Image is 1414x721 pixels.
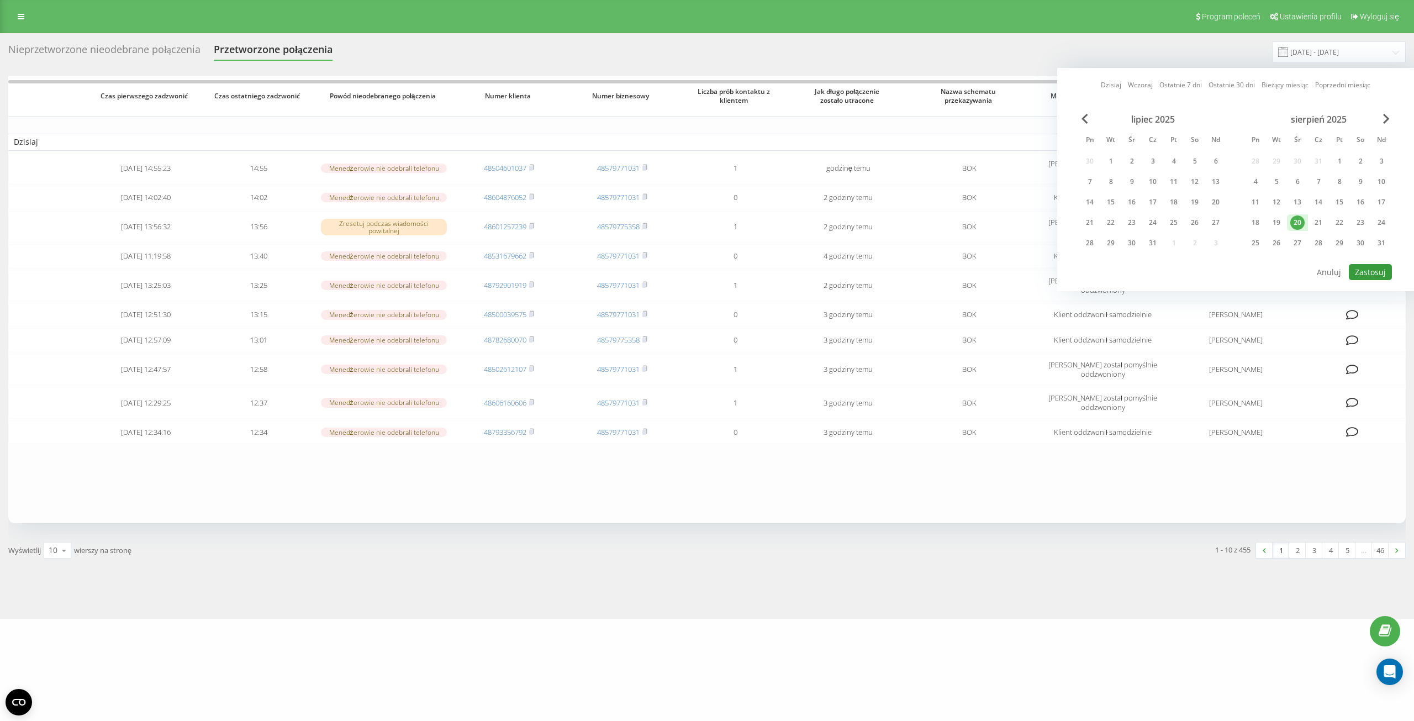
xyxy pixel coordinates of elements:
[1100,235,1121,251] div: wt 29 lip 2025
[1104,175,1118,189] div: 8
[8,545,41,555] span: Wyświetlij
[1142,173,1163,190] div: czw 10 lip 2025
[792,245,905,268] td: 4 godziny temu
[1332,154,1347,169] div: 1
[1350,153,1371,170] div: sob 2 sie 2025
[679,245,792,268] td: 0
[1374,154,1389,169] div: 3
[1188,175,1202,189] div: 12
[1083,236,1097,250] div: 28
[1353,175,1368,189] div: 9
[792,354,905,385] td: 3 godziny temu
[1350,235,1371,251] div: sob 30 sie 2025
[1289,133,1306,149] abbr: środa
[484,398,526,408] a: 48606160606
[792,186,905,209] td: 2 godziny temu
[1266,235,1287,251] div: wt 26 sie 2025
[8,134,1406,150] td: Dzisiaj
[597,251,640,261] a: 48579771031
[1167,215,1181,230] div: 25
[1269,215,1284,230] div: 19
[1079,214,1100,231] div: pon 21 lip 2025
[1331,133,1348,149] abbr: piątek
[597,335,640,345] a: 48579775358
[1372,543,1389,558] a: 46
[1353,195,1368,209] div: 16
[792,153,905,184] td: godzinę temu
[1266,214,1287,231] div: wt 19 sie 2025
[1202,12,1260,21] span: Program poleceń
[89,270,202,301] td: [DATE] 13:25:03
[1287,235,1308,251] div: śr 27 sie 2025
[1100,214,1121,231] div: wt 22 lip 2025
[484,280,526,290] a: 48792901919
[1373,133,1390,149] abbr: niedziela
[1142,153,1163,170] div: czw 3 lip 2025
[1146,215,1160,230] div: 24
[1205,153,1226,170] div: ndz 6 lip 2025
[484,192,526,202] a: 48604876052
[1184,173,1205,190] div: sob 12 lip 2025
[1125,175,1139,189] div: 9
[1311,236,1326,250] div: 28
[1146,175,1160,189] div: 10
[597,222,640,231] a: 48579775358
[1125,195,1139,209] div: 16
[1262,80,1309,90] a: Bieżący miesiąc
[1355,543,1372,558] div: …
[74,545,131,555] span: wierszy na stronę
[1146,236,1160,250] div: 31
[597,163,640,173] a: 48579771031
[1308,235,1329,251] div: czw 28 sie 2025
[1205,173,1226,190] div: ndz 13 lip 2025
[1121,153,1142,170] div: śr 2 lip 2025
[1371,153,1392,170] div: ndz 3 sie 2025
[1311,264,1347,280] button: Anuluj
[1100,173,1121,190] div: wt 8 lip 2025
[1121,173,1142,190] div: śr 9 lip 2025
[1245,214,1266,231] div: pon 18 sie 2025
[1142,235,1163,251] div: czw 31 lip 2025
[1034,303,1172,327] td: Klient oddzwonił samodzielnie
[1083,195,1097,209] div: 14
[679,387,792,418] td: 1
[327,92,441,101] span: Powód nieodebranego połączenia
[1350,194,1371,210] div: sob 16 sie 2025
[321,310,447,319] div: Menedżerowie nie odebrali telefonu
[1100,194,1121,210] div: wt 15 lip 2025
[321,398,447,407] div: Menedżerowie nie odebrali telefonu
[1287,194,1308,210] div: śr 13 sie 2025
[1163,214,1184,231] div: pt 25 lip 2025
[1163,173,1184,190] div: pt 11 lip 2025
[1371,235,1392,251] div: ndz 31 sie 2025
[1266,194,1287,210] div: wt 12 sie 2025
[1163,153,1184,170] div: pt 4 lip 2025
[1287,173,1308,190] div: śr 6 sie 2025
[1273,543,1289,558] a: 1
[1125,154,1139,169] div: 2
[1308,194,1329,210] div: czw 14 sie 2025
[905,354,1034,385] td: BOK
[1383,114,1390,124] span: Next Month
[1310,133,1327,149] abbr: czwartek
[89,354,202,385] td: [DATE] 12:47:57
[1332,175,1347,189] div: 8
[792,270,905,301] td: 2 godziny temu
[803,87,894,104] span: Jak długo połączenie zostało utracone
[321,193,447,202] div: Menedżerowie nie odebrali telefonu
[1247,133,1264,149] abbr: poniedziałek
[8,44,201,61] div: Nieprzetworzone nieodebrane połączenia
[484,427,526,437] a: 48793356792
[679,186,792,209] td: 0
[1184,153,1205,170] div: sob 5 lip 2025
[89,329,202,352] td: [DATE] 12:57:09
[905,387,1034,418] td: BOK
[905,212,1034,243] td: BOK
[1269,195,1284,209] div: 12
[597,309,640,319] a: 48579771031
[1172,329,1301,352] td: [PERSON_NAME]
[1104,215,1118,230] div: 22
[1165,133,1182,149] abbr: piątek
[484,364,526,374] a: 48502612107
[905,270,1034,301] td: BOK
